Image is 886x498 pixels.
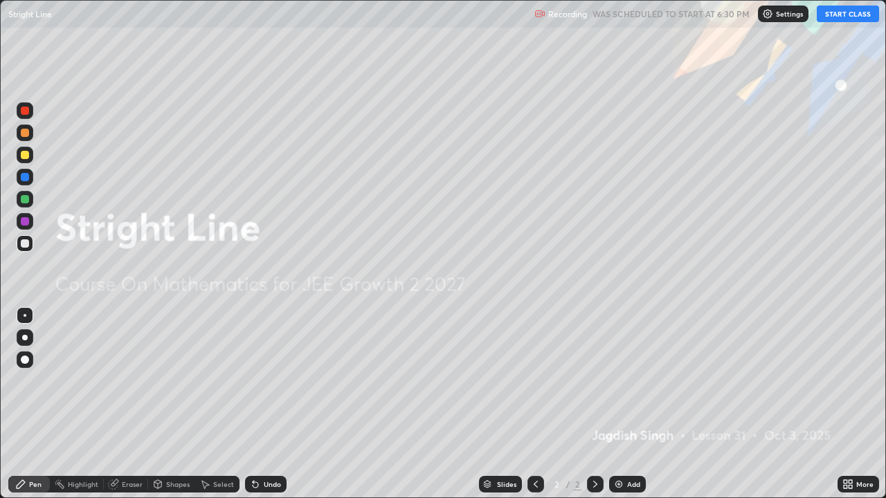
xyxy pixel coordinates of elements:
[213,481,234,488] div: Select
[856,481,874,488] div: More
[548,9,587,19] p: Recording
[566,480,570,488] div: /
[29,481,42,488] div: Pen
[166,481,190,488] div: Shapes
[122,481,143,488] div: Eraser
[776,10,803,17] p: Settings
[613,479,624,490] img: add-slide-button
[8,8,52,19] p: Stright Line
[593,8,750,20] h5: WAS SCHEDULED TO START AT 6:30 PM
[627,481,640,488] div: Add
[817,6,879,22] button: START CLASS
[534,8,545,19] img: recording.375f2c34.svg
[762,8,773,19] img: class-settings-icons
[68,481,98,488] div: Highlight
[550,480,563,488] div: 2
[264,481,281,488] div: Undo
[573,478,581,490] div: 2
[497,481,516,488] div: Slides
